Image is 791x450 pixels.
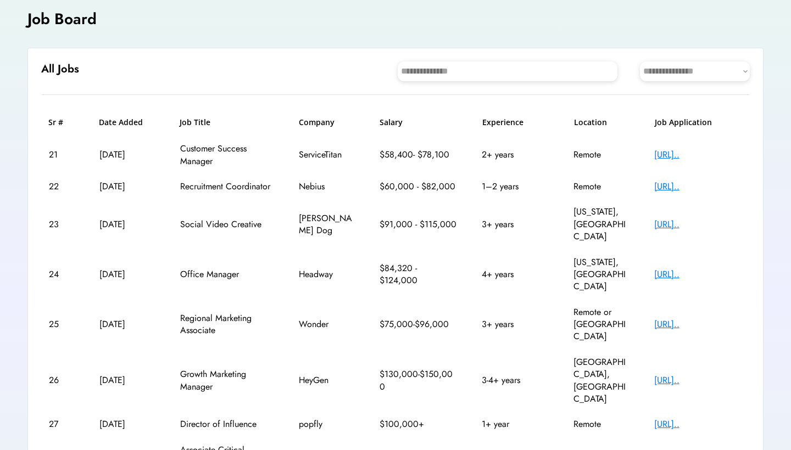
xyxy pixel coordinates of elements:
[99,268,154,280] div: [DATE]
[380,181,456,193] div: $60,000 - $82,000
[299,181,354,193] div: Nebius
[380,262,456,287] div: $84,320 - $124,000
[380,368,456,393] div: $130,000-$150,000
[180,312,274,337] div: Regional Marketing Associate
[41,61,79,77] h6: All Jobs
[482,418,548,430] div: 1+ year
[49,418,74,430] div: 27
[482,268,548,280] div: 4+ years
[380,218,456,230] div: $91,000 - $115,000
[49,149,74,161] div: 21
[99,218,154,230] div: [DATE]
[180,418,274,430] div: Director of Influence
[180,268,274,280] div: Office Manager
[180,117,210,128] h6: Job Title
[180,218,274,230] div: Social Video Creative
[380,149,456,161] div: $58,400- $78,100
[299,268,354,280] div: Headway
[180,143,274,167] div: Customer Success Manager
[49,218,74,230] div: 23
[99,181,154,193] div: [DATE]
[99,418,154,430] div: [DATE]
[654,318,742,330] div: [URL]..
[99,117,154,128] h6: Date Added
[573,306,628,343] div: Remote or [GEOGRAPHIC_DATA]
[299,149,354,161] div: ServiceTitan
[654,418,742,430] div: [URL]..
[654,181,742,193] div: [URL]..
[299,418,354,430] div: popfly
[482,181,548,193] div: 1–2 years
[654,149,742,161] div: [URL]..
[573,206,628,243] div: [US_STATE], [GEOGRAPHIC_DATA]
[180,181,274,193] div: Recruitment Coordinator
[573,356,628,406] div: [GEOGRAPHIC_DATA], [GEOGRAPHIC_DATA]
[482,117,548,128] h6: Experience
[380,117,456,128] h6: Salary
[49,374,74,386] div: 26
[654,218,742,230] div: [URL]..
[482,149,548,161] div: 2+ years
[299,318,354,330] div: Wonder
[573,181,628,193] div: Remote
[49,318,74,330] div: 25
[99,149,154,161] div: [DATE]
[654,268,742,280] div: [URL]..
[299,212,354,237] div: [PERSON_NAME] Dog
[573,256,628,293] div: [US_STATE], [GEOGRAPHIC_DATA]
[380,318,456,330] div: $75,000-$96,000
[573,149,628,161] div: Remote
[48,117,73,128] h6: Sr #
[655,117,743,128] h6: Job Application
[380,418,456,430] div: $100,000+
[27,8,97,30] h4: Job Board
[180,368,274,393] div: Growth Marketing Manager
[299,117,354,128] h6: Company
[49,268,74,280] div: 24
[654,374,742,386] div: [URL]..
[574,117,629,128] h6: Location
[482,218,548,230] div: 3+ years
[482,374,548,386] div: 3-4+ years
[49,181,74,193] div: 22
[99,374,154,386] div: [DATE]
[482,318,548,330] div: 3+ years
[299,374,354,386] div: HeyGen
[573,418,628,430] div: Remote
[99,318,154,330] div: [DATE]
